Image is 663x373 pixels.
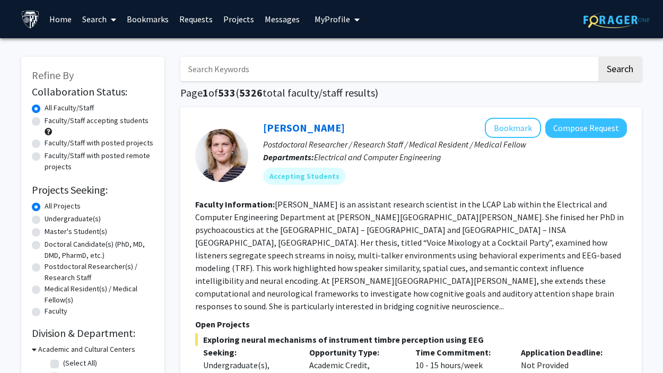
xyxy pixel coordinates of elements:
[38,344,135,355] h3: Academic and Cultural Centers
[415,346,505,359] p: Time Commitment:
[315,14,350,24] span: My Profile
[195,199,275,210] b: Faculty Information:
[32,327,154,340] h2: Division & Department:
[180,86,642,99] h1: Page of ( total faculty/staff results)
[263,121,345,134] a: [PERSON_NAME]
[203,346,293,359] p: Seeking:
[45,115,149,126] label: Faculty/Staff accepting students
[121,1,174,38] a: Bookmarks
[45,102,94,114] label: All Faculty/Staff
[195,333,627,346] span: Exploring neural mechanisms of instrument timbre perception using EEG
[263,168,346,185] mat-chip: Accepting Students
[521,346,611,359] p: Application Deadline:
[180,57,597,81] input: Search Keywords
[45,150,154,172] label: Faculty/Staff with posted remote projects
[545,118,627,138] button: Compose Request to Moira-Phoebe Huet
[32,85,154,98] h2: Collaboration Status:
[21,10,40,29] img: Johns Hopkins University Logo
[45,283,154,306] label: Medical Resident(s) / Medical Fellow(s)
[174,1,218,38] a: Requests
[263,138,627,151] p: Postdoctoral Researcher / Research Staff / Medical Resident / Medical Fellow
[45,201,81,212] label: All Projects
[195,318,627,331] p: Open Projects
[8,325,45,365] iframe: Chat
[45,137,153,149] label: Faculty/Staff with posted projects
[309,346,399,359] p: Opportunity Type:
[45,213,101,224] label: Undergraduate(s)
[195,199,624,311] fg-read-more: [PERSON_NAME] is an assistant research scientist in the LCAP Lab within the Electrical and Comput...
[63,358,97,369] label: (Select All)
[218,1,259,38] a: Projects
[485,118,541,138] button: Add Moira-Phoebe Huet to Bookmarks
[314,152,441,162] span: Electrical and Computer Engineering
[598,57,642,81] button: Search
[259,1,305,38] a: Messages
[45,261,154,283] label: Postdoctoral Researcher(s) / Research Staff
[77,1,121,38] a: Search
[263,152,314,162] b: Departments:
[45,226,107,237] label: Master's Student(s)
[45,239,154,261] label: Doctoral Candidate(s) (PhD, MD, DMD, PharmD, etc.)
[218,86,235,99] span: 533
[239,86,263,99] span: 5326
[32,184,154,196] h2: Projects Seeking:
[32,68,74,82] span: Refine By
[203,86,208,99] span: 1
[44,1,77,38] a: Home
[45,306,67,317] label: Faculty
[583,12,650,28] img: ForagerOne Logo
